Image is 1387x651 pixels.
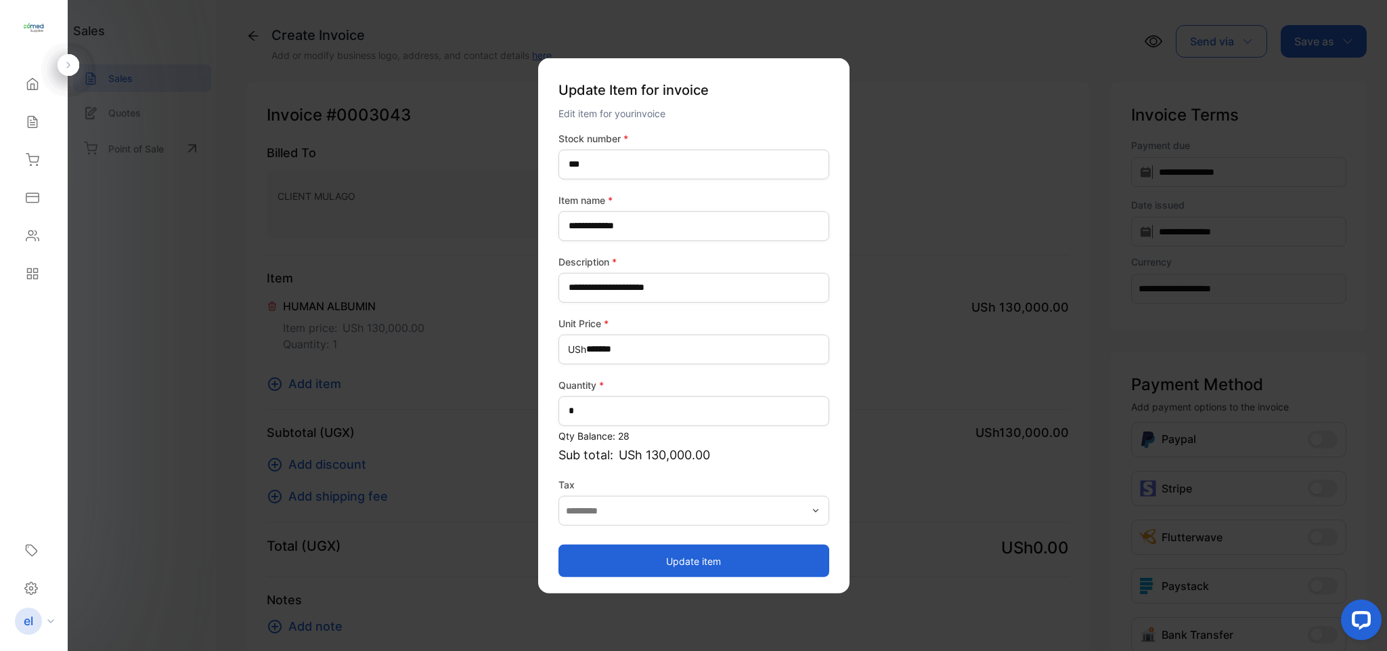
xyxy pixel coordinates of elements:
[558,428,829,442] p: Qty Balance: 28
[24,612,33,630] p: el
[558,107,665,119] span: Edit item for your invoice
[619,445,710,463] span: USh 130,000.00
[24,18,44,38] img: logo
[558,192,829,207] label: Item name
[1330,594,1387,651] iframe: LiveChat chat widget
[558,74,829,105] p: Update Item for invoice
[558,477,829,491] label: Tax
[558,545,829,577] button: Update item
[558,445,829,463] p: Sub total:
[558,254,829,268] label: Description
[558,377,829,392] label: Quantity
[558,131,829,145] label: Stock number
[568,342,586,356] span: USh
[558,316,829,330] label: Unit Price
